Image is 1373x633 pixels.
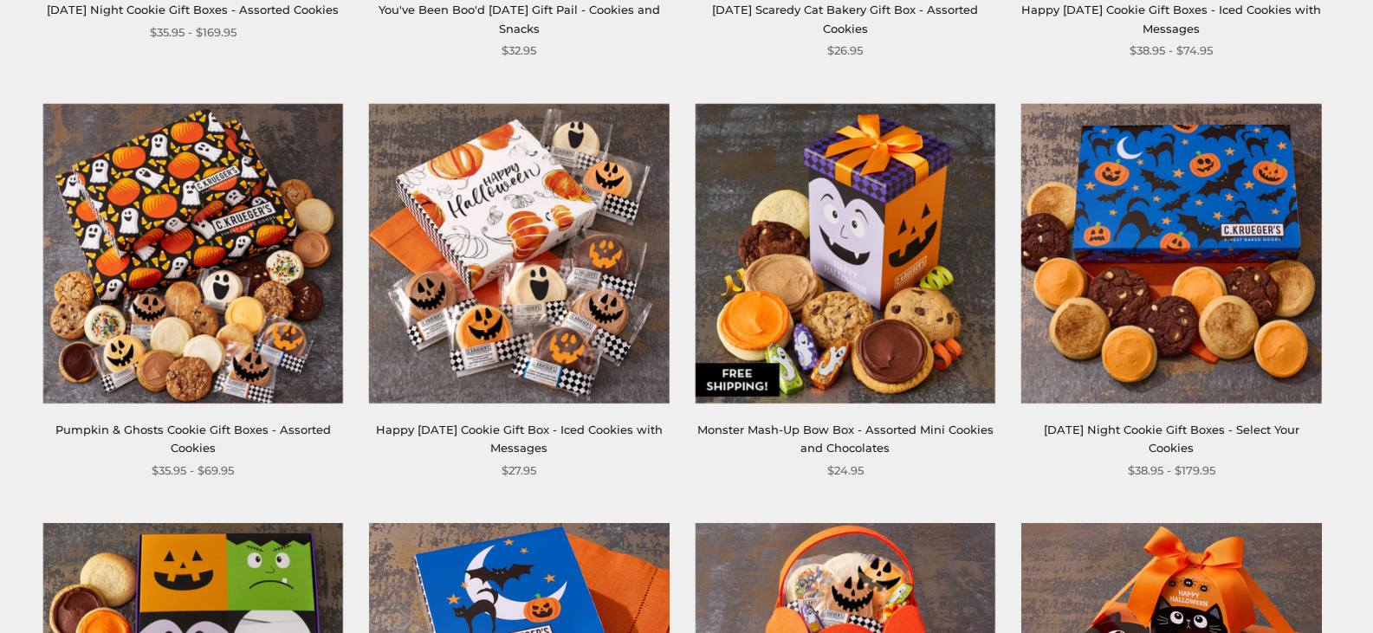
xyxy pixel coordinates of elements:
[827,462,864,480] span: $24.95
[152,462,234,480] span: $35.95 - $69.95
[150,23,236,42] span: $35.95 - $169.95
[55,423,331,455] a: Pumpkin & Ghosts Cookie Gift Boxes - Assorted Cookies
[697,423,994,455] a: Monster Mash-Up Bow Box - Assorted Mini Cookies and Chocolates
[1021,3,1321,35] a: Happy [DATE] Cookie Gift Boxes - Iced Cookies with Messages
[712,3,978,35] a: [DATE] Scaredy Cat Bakery Gift Box - Assorted Cookies
[502,462,536,480] span: $27.95
[1130,42,1213,60] span: $38.95 - $74.95
[376,423,663,455] a: Happy [DATE] Cookie Gift Box - Iced Cookies with Messages
[369,103,669,403] img: Happy Halloween Cookie Gift Box - Iced Cookies with Messages
[1044,423,1299,455] a: [DATE] Night Cookie Gift Boxes - Select Your Cookies
[1021,103,1321,403] img: Halloween Night Cookie Gift Boxes - Select Your Cookies
[1128,462,1215,480] span: $38.95 - $179.95
[502,42,536,60] span: $32.95
[379,3,660,35] a: You've Been Boo'd [DATE] Gift Pail - Cookies and Snacks
[696,103,995,403] img: Monster Mash-Up Bow Box - Assorted Mini Cookies and Chocolates
[43,103,343,403] img: Pumpkin & Ghosts Cookie Gift Boxes - Assorted Cookies
[14,567,179,619] iframe: Sign Up via Text for Offers
[47,3,339,16] a: [DATE] Night Cookie Gift Boxes - Assorted Cookies
[827,42,863,60] span: $26.95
